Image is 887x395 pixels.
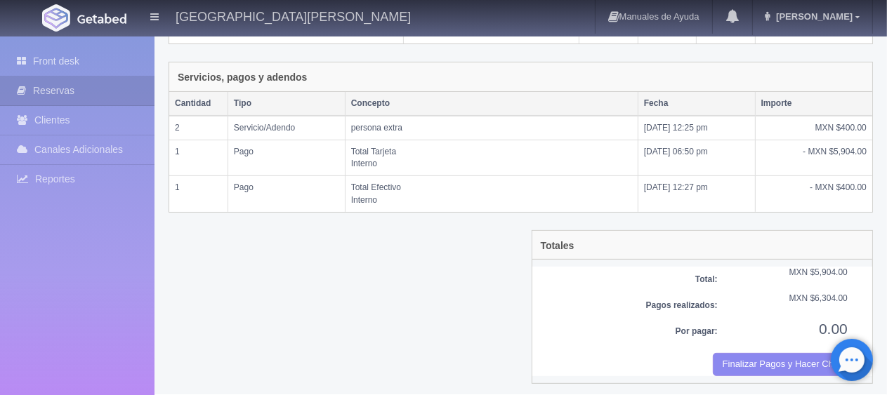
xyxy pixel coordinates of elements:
[728,293,858,304] div: MXN $6,304.00
[228,116,345,140] td: Servicio/Adendo
[728,267,858,279] div: MXN $5,904.00
[755,116,872,140] td: MXN $400.00
[728,319,858,339] div: 0.00
[169,176,228,212] td: 1
[713,353,848,376] button: Finalizar Pagos y Hacer Checkout
[541,241,574,251] h4: Totales
[755,140,872,176] td: - MXN $5,904.00
[345,140,638,176] td: Total Tarjeta Interno
[228,92,345,116] th: Tipo
[228,140,345,176] td: Pago
[638,92,755,116] th: Fecha
[755,92,872,116] th: Importe
[228,176,345,212] td: Pago
[676,326,718,336] b: Por pagar:
[773,11,853,22] span: [PERSON_NAME]
[351,123,402,133] span: persona extra
[345,92,638,116] th: Concepto
[638,116,755,140] td: [DATE] 12:25 pm
[638,140,755,176] td: [DATE] 06:50 pm
[169,116,228,140] td: 2
[646,300,718,310] b: Pagos realizados:
[695,274,718,284] b: Total:
[638,176,755,212] td: [DATE] 12:27 pm
[169,92,228,116] th: Cantidad
[755,176,872,212] td: - MXN $400.00
[169,140,228,176] td: 1
[345,176,638,212] td: Total Efectivo Interno
[42,4,70,32] img: Getabed
[176,7,411,25] h4: [GEOGRAPHIC_DATA][PERSON_NAME]
[178,72,307,83] h4: Servicios, pagos y adendos
[77,13,126,24] img: Getabed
